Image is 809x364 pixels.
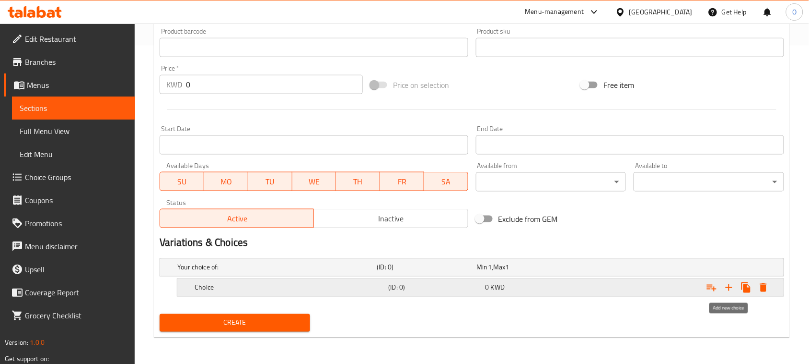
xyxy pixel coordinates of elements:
[424,172,468,191] button: SA
[488,261,492,274] span: 1
[204,172,248,191] button: MO
[167,317,302,329] span: Create
[4,166,135,189] a: Choice Groups
[160,236,784,250] h2: Variations & Choices
[340,175,376,189] span: TH
[208,175,244,189] span: MO
[160,314,310,332] button: Create
[629,7,693,17] div: [GEOGRAPHIC_DATA]
[195,283,384,292] h5: Choice
[252,175,289,189] span: TU
[177,279,784,296] div: Expand
[428,175,464,189] span: SA
[336,172,380,191] button: TH
[25,171,127,183] span: Choice Groups
[25,33,127,45] span: Edit Restaurant
[4,258,135,281] a: Upsell
[25,194,127,206] span: Coupons
[634,172,784,192] div: ​
[318,212,464,226] span: Inactive
[389,283,482,292] h5: (ID: 0)
[4,281,135,304] a: Coverage Report
[25,56,127,68] span: Branches
[296,175,333,189] span: WE
[703,279,720,296] button: Add choice group
[476,172,626,192] div: ​
[25,218,127,229] span: Promotions
[20,148,127,160] span: Edit Menu
[603,79,634,91] span: Free item
[12,120,135,143] a: Full Menu View
[313,209,468,228] button: Inactive
[4,304,135,327] a: Grocery Checklist
[380,172,424,191] button: FR
[177,263,373,272] h5: Your choice of:
[164,175,200,189] span: SU
[27,79,127,91] span: Menus
[166,79,182,90] p: KWD
[292,172,336,191] button: WE
[186,75,363,94] input: Please enter price
[30,336,45,349] span: 1.0.0
[160,38,468,57] input: Please enter product barcode
[5,336,28,349] span: Version:
[4,50,135,73] a: Branches
[506,261,509,274] span: 1
[477,261,488,274] span: Min
[160,209,314,228] button: Active
[491,281,505,294] span: KWD
[4,235,135,258] a: Menu disclaimer
[738,279,755,296] button: Clone new choice
[20,125,127,137] span: Full Menu View
[4,73,135,97] a: Menus
[12,143,135,166] a: Edit Menu
[4,189,135,212] a: Coupons
[160,172,204,191] button: SU
[25,310,127,321] span: Grocery Checklist
[4,212,135,235] a: Promotions
[476,38,784,57] input: Please enter product sku
[12,97,135,120] a: Sections
[498,213,558,225] span: Exclude from GEM
[493,261,505,274] span: Max
[393,79,450,91] span: Price on selection
[755,279,772,296] button: Delete Choice
[25,241,127,252] span: Menu disclaimer
[377,263,473,272] h5: (ID: 0)
[384,175,420,189] span: FR
[792,7,797,17] span: O
[248,172,292,191] button: TU
[4,27,135,50] a: Edit Restaurant
[25,287,127,298] span: Coverage Report
[25,264,127,275] span: Upsell
[164,212,310,226] span: Active
[160,259,784,276] div: Expand
[20,102,127,114] span: Sections
[485,281,489,294] span: 0
[477,263,573,272] div: ,
[525,6,584,18] div: Menu-management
